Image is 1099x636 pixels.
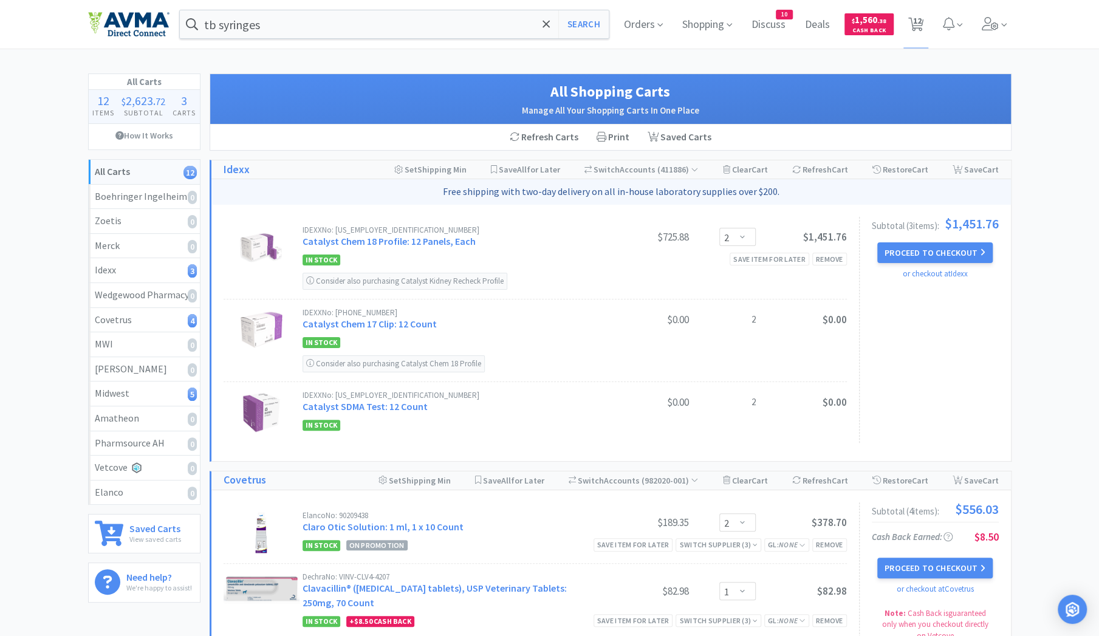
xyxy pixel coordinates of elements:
div: Open Intercom Messenger [1058,595,1087,624]
span: $1,451.76 [945,217,999,230]
a: Covetrus [224,471,266,489]
div: Save [953,160,999,179]
span: Cash Back [852,27,886,35]
div: Remove [812,614,847,627]
i: None [779,540,798,549]
a: All Carts12 [89,160,200,185]
span: 3 [181,93,187,108]
i: 4 [188,314,197,327]
div: Subtotal ( 4 item s ): [872,502,999,516]
span: $82.98 [817,584,847,598]
button: Proceed to Checkout [877,242,993,263]
div: Switch Supplier ( 3 ) [679,539,757,550]
div: Elanco No: 90209438 [303,511,598,519]
button: Search [558,10,609,38]
span: Switch [594,164,620,175]
span: $ [852,17,855,25]
span: In Stock [303,337,340,348]
span: In Stock [303,616,340,627]
div: Amatheon [95,411,194,426]
span: In Stock [303,540,340,551]
div: $725.88 [598,230,689,244]
span: All [517,164,527,175]
span: GL: [768,616,806,625]
div: $0.00 [598,312,689,327]
i: 0 [188,363,197,377]
div: Save item for later [594,538,673,551]
a: Catalyst SDMA Test: 12 Count [303,400,428,412]
div: Shipping Min [394,160,467,179]
a: Vetcove0 [89,456,200,480]
div: Merck [95,238,194,254]
span: 72 [156,95,165,108]
span: $ [122,95,126,108]
h6: Need help? [126,569,192,582]
a: Idexx3 [89,258,200,283]
a: Catalyst Chem 18 Profile: 12 Panels, Each [303,235,476,247]
div: [PERSON_NAME] [95,361,194,377]
span: 10 [776,10,792,19]
span: ( 411886 ) [656,164,698,175]
a: Catalyst Chem 17 Clip: 12 Count [303,318,437,330]
span: Cart [912,475,928,486]
div: Restore [872,160,928,179]
div: $0.00 [598,395,689,409]
i: 0 [188,191,197,204]
img: c4b329866dc64165aaafe83dd17162c2_635078.png [254,511,268,554]
span: Save for Later [483,475,544,486]
span: $556.03 [955,502,999,516]
img: 7f12401a1d1147739f763c40181bfc78_457449.png [224,573,300,604]
div: + Cash Back [346,616,414,627]
p: We're happy to assist! [126,582,192,593]
span: Set [389,475,402,486]
h6: Saved Carts [129,521,181,533]
div: IDEXX No: [US_EMPLOYER_IDENTIFICATION_NUMBER] [303,226,598,234]
span: All [501,475,511,486]
span: Cart [832,164,848,175]
div: Wedgewood Pharmacy [95,287,194,303]
span: $0.00 [823,395,847,409]
span: 12 [97,93,109,108]
div: Switch Supplier ( 3 ) [679,615,757,626]
div: Refresh [792,471,848,490]
span: 2,623 [126,93,153,108]
span: 2 [751,395,756,409]
div: Accounts [584,160,699,179]
span: Cart [832,475,848,486]
span: 2 [751,312,756,327]
span: In Stock [303,420,340,431]
a: Boehringer Ingelheim0 [89,185,200,210]
h4: Carts [169,107,199,118]
p: View saved carts [129,533,181,545]
i: 5 [188,388,197,401]
input: Search by item, sku, manufacturer, ingredient, size... [180,10,609,38]
a: Clavacillin® ([MEDICAL_DATA] tablets), USP Veterinary Tablets: 250mg, 70 Count [303,582,567,609]
span: 1,560 [852,14,886,26]
div: Save [953,471,999,490]
a: Elanco0 [89,480,200,505]
a: Claro Otic Solution: 1 ml, 1 x 10 Count [303,521,464,533]
div: $82.98 [598,584,689,598]
img: e4e33dab9f054f5782a47901c742baa9_102.png [88,12,169,37]
div: Consider also purchasing Catalyst Chem 18 Profile [303,355,485,372]
div: Save item for later [730,253,809,265]
span: GL: [768,540,806,549]
span: $0.00 [823,313,847,326]
div: Accounts [569,471,699,490]
span: Cart [982,164,999,175]
a: Saved CartsView saved carts [88,514,200,553]
div: Boehringer Ingelheim [95,189,194,205]
i: 0 [188,240,197,253]
h4: Subtotal [118,107,169,118]
div: Refresh Carts [501,125,587,150]
a: Merck0 [89,234,200,259]
a: Midwest5 [89,381,200,406]
span: . 38 [877,17,886,25]
div: MWI [95,337,194,352]
div: Refresh [792,160,848,179]
i: 0 [188,289,197,303]
span: Switch [578,475,604,486]
img: a71663842b8f454ba3fd08e6e6502986_515410.png [240,391,282,434]
div: IDEXX No: [PHONE_NUMBER] [303,309,598,316]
